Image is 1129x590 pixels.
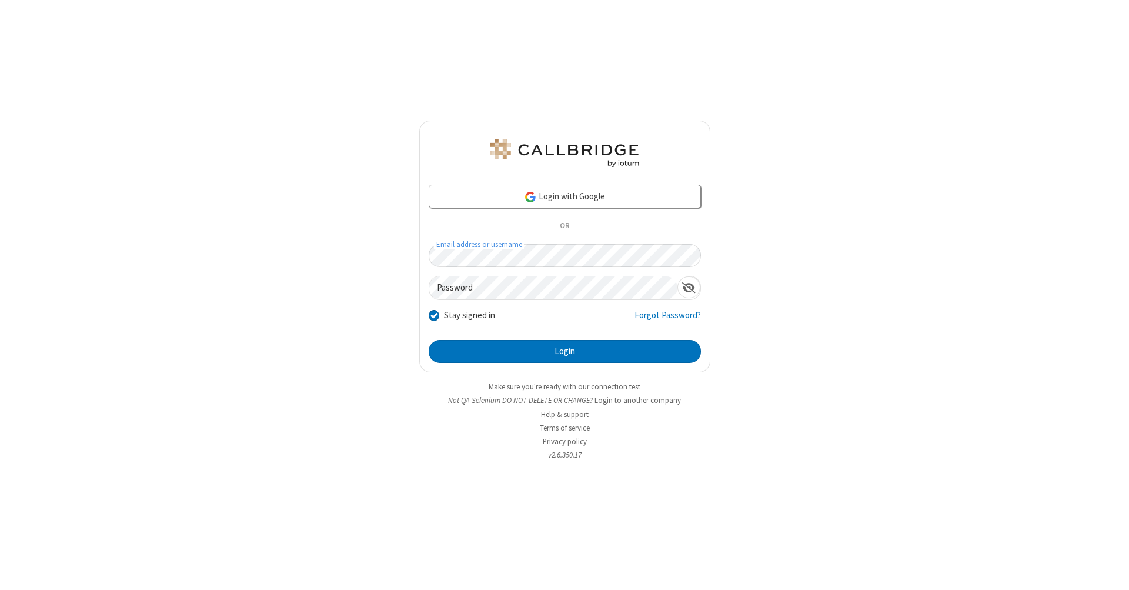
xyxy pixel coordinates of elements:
a: Forgot Password? [634,309,701,331]
a: Make sure you're ready with our connection test [489,382,640,392]
input: Password [429,276,677,299]
a: Terms of service [540,423,590,433]
li: v2.6.350.17 [419,449,710,461]
input: Email address or username [429,244,701,267]
button: Login to another company [594,395,681,406]
span: OR [555,218,574,235]
div: Show password [677,276,700,298]
iframe: Chat [1100,559,1120,582]
img: QA Selenium DO NOT DELETE OR CHANGE [488,139,641,167]
a: Privacy policy [543,436,587,446]
li: Not QA Selenium DO NOT DELETE OR CHANGE? [419,395,710,406]
button: Login [429,340,701,364]
label: Stay signed in [444,309,495,322]
a: Login with Google [429,185,701,208]
img: google-icon.png [524,191,537,204]
a: Help & support [541,409,589,419]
